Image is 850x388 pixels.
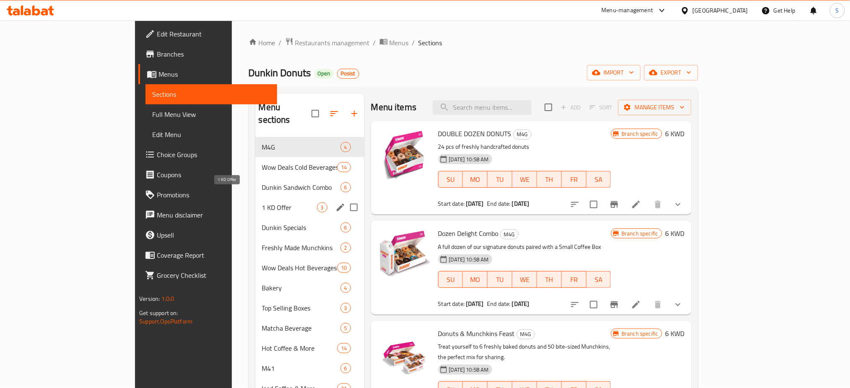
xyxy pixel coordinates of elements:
[466,198,484,209] b: [DATE]
[341,323,351,333] div: items
[673,199,683,210] svg: Show Choices
[618,330,661,338] span: Branch specific
[587,65,641,80] button: import
[466,173,484,186] span: MO
[249,63,311,82] span: Dunkin Donuts
[514,129,531,139] span: M4G
[446,256,492,264] span: [DATE] 10:58 AM
[315,70,334,77] span: Open
[442,173,460,186] span: SU
[651,67,691,78] span: export
[341,142,351,152] div: items
[516,173,534,186] span: WE
[438,327,515,340] span: Donuts & Munchkins Feast
[337,343,351,353] div: items
[557,101,584,114] span: Add item
[341,244,351,252] span: 2
[255,177,364,197] div: Dunkin Sandwich Combo6
[631,199,641,210] a: Edit menu item
[380,37,409,48] a: Menus
[419,38,442,48] span: Sections
[341,303,351,313] div: items
[262,162,338,172] div: Wow Deals Cold Beverages
[338,264,350,272] span: 10
[262,303,341,313] span: Top Selling Boxes
[487,298,510,309] span: End date:
[341,365,351,372] span: 6
[262,243,341,253] span: Freshly Made Munchkins
[138,185,277,205] a: Promotions
[255,238,364,258] div: Freshly Made Munchkins2
[438,198,465,209] span: Start date:
[337,263,351,273] div: items
[373,38,376,48] li: /
[491,173,509,186] span: TU
[648,194,668,215] button: delete
[442,274,460,286] span: SU
[157,270,270,280] span: Grocery Checklist
[138,245,277,265] a: Coverage Report
[262,142,341,152] span: M4G
[501,230,518,239] span: M4G
[466,298,484,309] b: [DATE]
[255,157,364,177] div: Wow Deals Cold Beverages14
[334,201,347,214] button: edit
[565,173,583,186] span: FR
[317,204,327,212] span: 3
[315,69,334,79] div: Open
[157,170,270,180] span: Coupons
[438,171,463,188] button: SU
[157,29,270,39] span: Edit Restaurant
[341,143,351,151] span: 4
[255,298,364,318] div: Top Selling Boxes3
[537,271,562,288] button: TH
[161,293,174,304] span: 1.0.0
[341,243,351,253] div: items
[491,274,509,286] span: TU
[517,329,535,339] div: M4G
[517,329,535,339] span: M4G
[438,227,499,240] span: Dozen Delight Combo
[249,37,698,48] nav: breadcrumb
[341,184,351,191] span: 6
[285,37,370,48] a: Restaurants management
[644,65,698,80] button: export
[152,89,270,99] span: Sections
[157,250,270,260] span: Coverage Report
[262,323,341,333] span: Matcha Beverage
[585,196,603,213] span: Select to update
[618,130,661,138] span: Branch specific
[500,229,519,239] div: M4G
[146,124,277,145] a: Edit Menu
[341,284,351,292] span: 4
[262,283,341,293] div: Bakery
[537,171,562,188] button: TH
[488,271,512,288] button: TU
[693,6,748,15] div: [GEOGRAPHIC_DATA]
[341,224,351,232] span: 6
[338,344,350,352] span: 14
[138,265,277,285] a: Grocery Checklist
[262,222,341,233] span: Dunkin Specials
[513,129,532,140] div: M4G
[512,171,537,188] button: WE
[625,102,685,113] span: Manage items
[562,171,587,188] button: FR
[255,338,364,358] div: Hot Coffee & More14
[341,283,351,293] div: items
[618,230,661,238] span: Branch specific
[668,295,688,315] button: show more
[512,298,530,309] b: [DATE]
[262,343,338,353] span: Hot Coffee & More
[259,101,312,126] h2: Menu sections
[390,38,409,48] span: Menus
[255,318,364,338] div: Matcha Beverage5
[295,38,370,48] span: Restaurants management
[152,129,270,140] span: Edit Menu
[262,202,317,212] span: 1 KD Offer
[602,5,653,16] div: Menu-management
[138,64,277,84] a: Menus
[341,324,351,332] span: 5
